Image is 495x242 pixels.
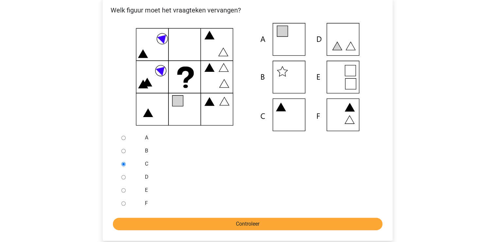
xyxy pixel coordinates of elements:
[145,173,371,181] label: D
[113,218,382,230] input: Controleer
[145,147,371,155] label: B
[145,186,371,194] label: E
[108,5,387,15] p: Welk figuur moet het vraagteken vervangen?
[145,134,371,142] label: A
[145,199,371,207] label: F
[145,160,371,168] label: C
